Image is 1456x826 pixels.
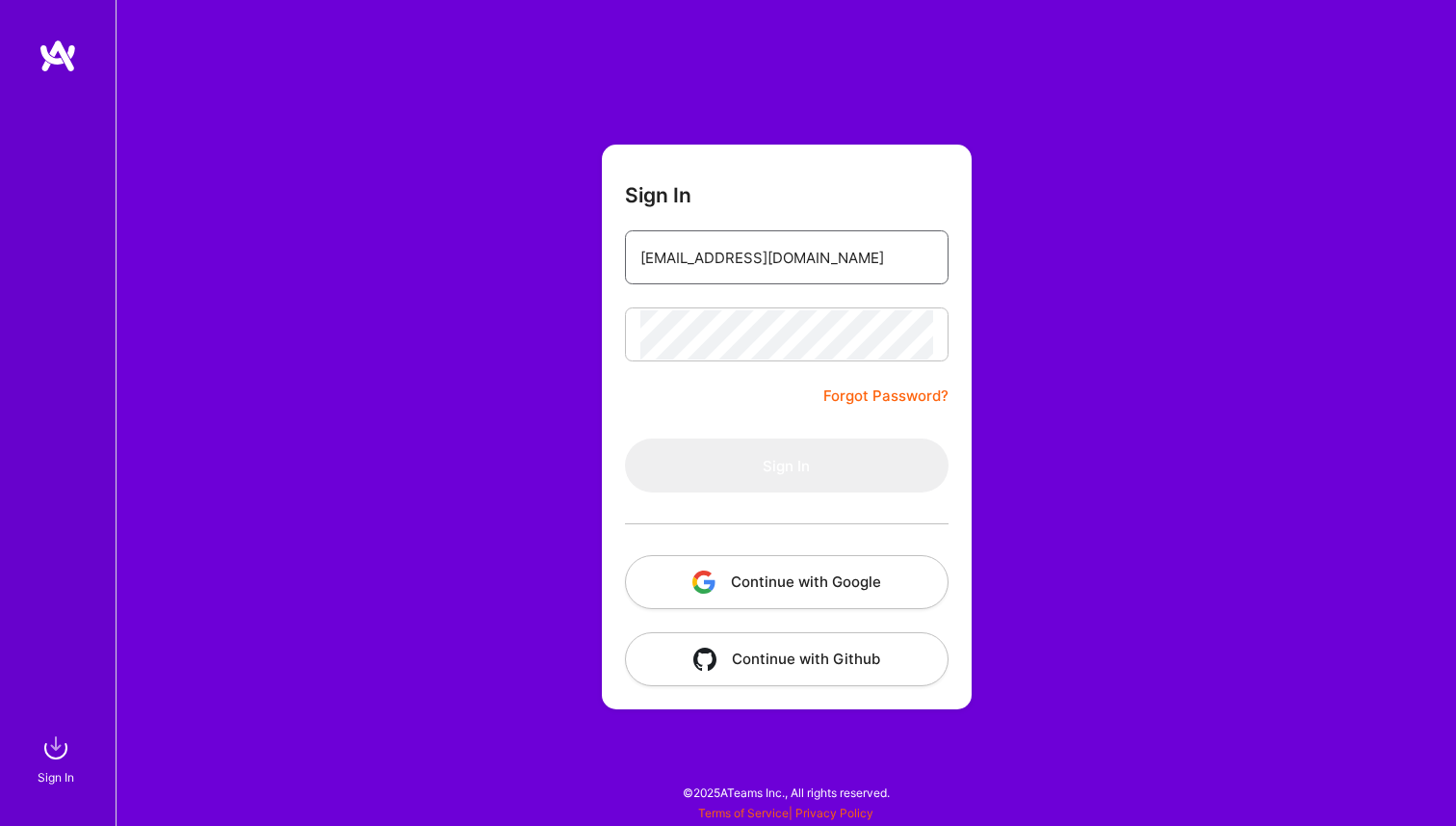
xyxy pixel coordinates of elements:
[116,768,1456,816] div: © 2025 ATeams Inc., All rights reserved.
[37,729,75,767] img: sign in
[693,648,716,671] img: icon
[698,806,789,820] a: Terms of Service
[625,439,949,493] button: Sign In
[625,183,691,207] h3: Sign In
[39,39,77,73] img: logo
[795,806,873,820] a: Privacy Policy
[625,555,949,609] button: Continue with Google
[823,385,949,408] a: Forgot Password?
[640,233,933,282] input: Email...
[38,767,74,787] div: Sign In
[698,806,873,820] span: |
[40,729,75,787] a: sign inSign In
[692,571,715,594] img: icon
[625,632,949,686] button: Continue with Github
